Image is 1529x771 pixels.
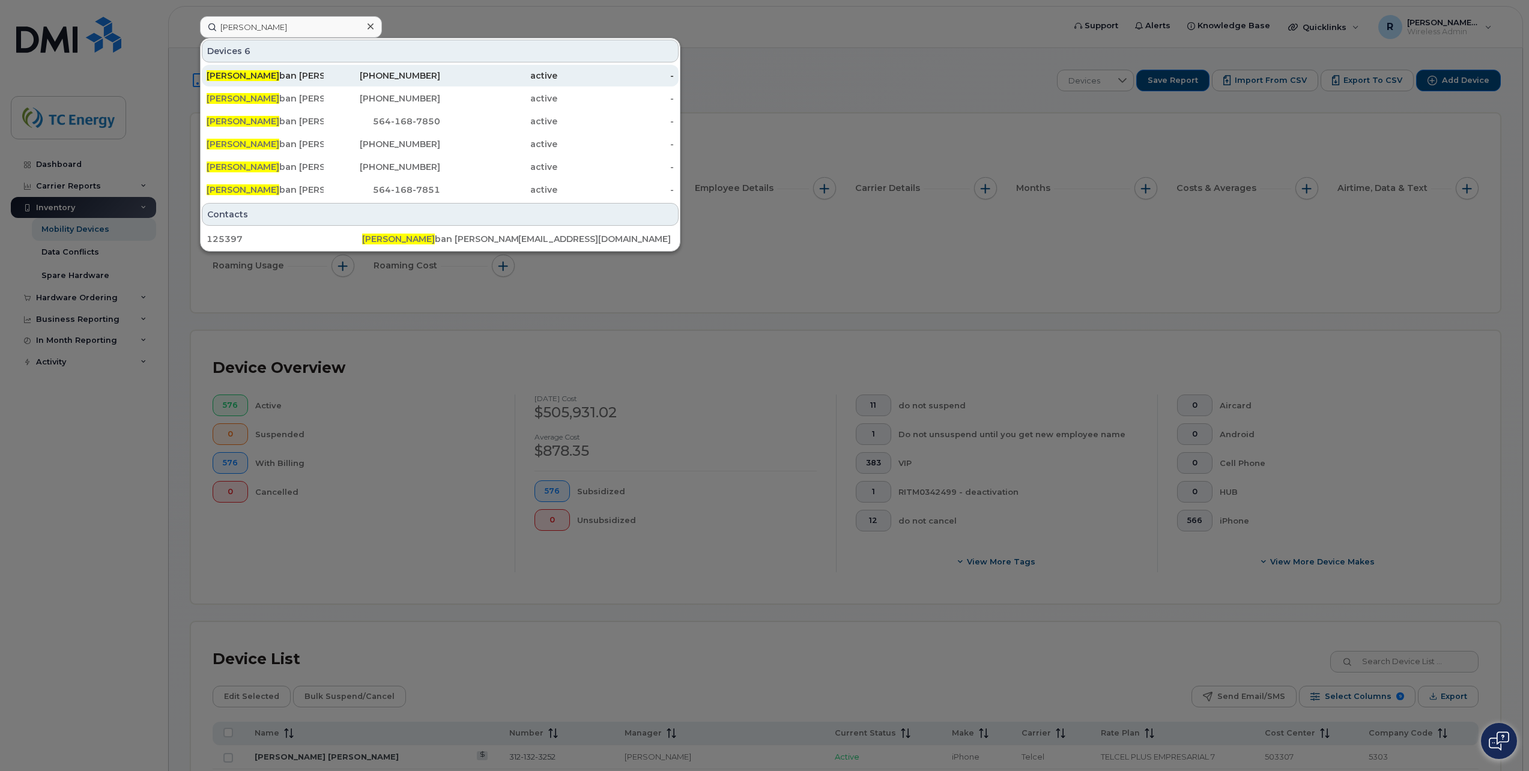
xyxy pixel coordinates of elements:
[324,138,441,150] div: [PHONE_NUMBER]
[557,161,674,173] div: -
[202,133,679,155] a: [PERSON_NAME]ban [PERSON_NAME][PHONE_NUMBER]active-
[202,156,679,178] a: [PERSON_NAME]ban [PERSON_NAME][PHONE_NUMBER]active-
[207,184,279,195] span: [PERSON_NAME]
[207,138,324,150] div: ban [PERSON_NAME]
[440,161,557,173] div: active
[202,228,679,250] a: 125397[PERSON_NAME]ban [PERSON_NAME][EMAIL_ADDRESS][DOMAIN_NAME]
[440,70,557,82] div: active
[1489,731,1509,751] img: Open chat
[207,115,324,127] div: ban [PERSON_NAME]
[324,70,441,82] div: [PHONE_NUMBER]
[207,70,279,81] span: [PERSON_NAME]
[557,115,674,127] div: -
[207,116,279,127] span: [PERSON_NAME]
[324,161,441,173] div: [PHONE_NUMBER]
[440,138,557,150] div: active
[557,138,674,150] div: -
[202,110,679,132] a: [PERSON_NAME]ban [PERSON_NAME]564-168-7850active-
[362,233,518,245] div: ban [PERSON_NAME]
[207,92,324,104] div: ban [PERSON_NAME]
[207,93,279,104] span: [PERSON_NAME]
[440,92,557,104] div: active
[202,88,679,109] a: [PERSON_NAME]ban [PERSON_NAME][PHONE_NUMBER]active-
[518,233,674,245] div: [EMAIL_ADDRESS][DOMAIN_NAME]
[557,184,674,196] div: -
[324,92,441,104] div: [PHONE_NUMBER]
[202,179,679,201] a: [PERSON_NAME]ban [PERSON_NAME]564-168-7851active-
[207,162,279,172] span: [PERSON_NAME]
[207,139,279,150] span: [PERSON_NAME]
[557,70,674,82] div: -
[557,92,674,104] div: -
[207,70,324,82] div: ban [PERSON_NAME]
[440,115,557,127] div: active
[324,115,441,127] div: 564-168-7850
[440,184,557,196] div: active
[202,65,679,86] a: [PERSON_NAME]ban [PERSON_NAME][PHONE_NUMBER]active-
[207,233,362,245] div: 125397
[202,203,679,226] div: Contacts
[362,234,435,244] span: [PERSON_NAME]
[207,184,324,196] div: ban [PERSON_NAME]
[244,45,250,57] span: 6
[324,184,441,196] div: 564-168-7851
[202,40,679,62] div: Devices
[207,161,324,173] div: ban [PERSON_NAME]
